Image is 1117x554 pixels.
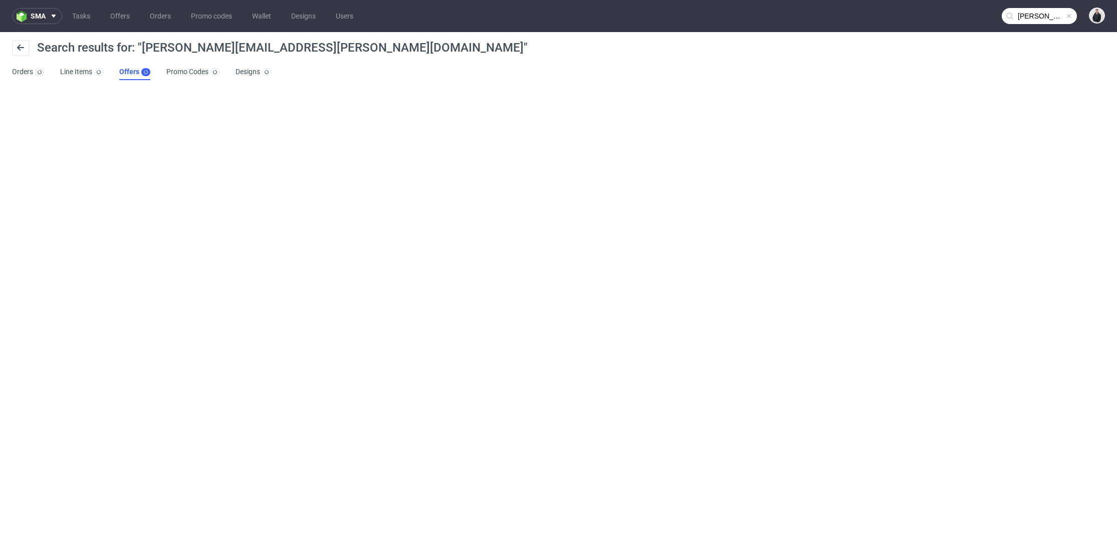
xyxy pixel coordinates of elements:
[144,8,177,24] a: Orders
[285,8,322,24] a: Designs
[37,41,528,55] span: Search results for: "[PERSON_NAME][EMAIL_ADDRESS][PERSON_NAME][DOMAIN_NAME]"
[185,8,238,24] a: Promo codes
[166,64,219,80] a: Promo Codes
[31,13,46,20] span: sma
[17,11,31,22] img: logo
[66,8,96,24] a: Tasks
[1090,9,1104,23] img: Adrian Margula
[12,64,44,80] a: Orders
[330,8,359,24] a: Users
[12,8,62,24] button: sma
[104,8,136,24] a: Offers
[246,8,277,24] a: Wallet
[119,64,150,80] a: Offers
[60,64,103,80] a: Line Items
[236,64,271,80] a: Designs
